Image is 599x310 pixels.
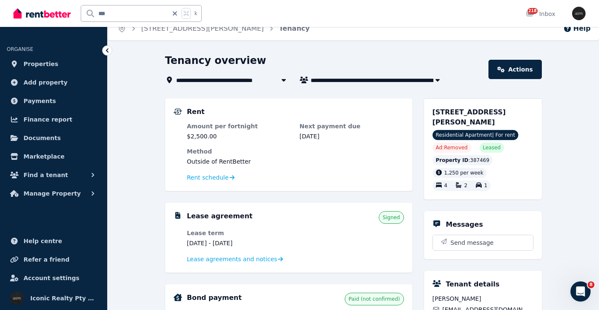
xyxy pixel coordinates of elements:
a: Payments [7,93,100,109]
dt: Lease term [187,229,291,237]
span: Signed [383,214,400,221]
dt: Next payment due [300,122,404,130]
span: 2 [464,183,467,189]
a: Actions [488,60,541,79]
a: Properties [7,56,100,72]
span: Send message [451,238,494,247]
span: Property ID [436,157,469,164]
dd: [DATE] [300,132,404,140]
dt: Method [187,147,404,156]
img: Iconic Realty Pty Ltd [572,7,586,20]
nav: Breadcrumb [108,17,320,40]
span: Add property [24,77,68,87]
span: Residential Apartment | For rent [433,130,519,140]
button: Send message [433,235,533,250]
span: 1,250 per week [444,170,483,176]
span: [STREET_ADDRESS][PERSON_NAME] [433,108,506,126]
a: Add property [7,74,100,91]
span: Payments [24,96,56,106]
a: Account settings [7,270,100,286]
a: Marketplace [7,148,100,165]
span: ORGANISE [7,46,33,52]
dd: [DATE] - [DATE] [187,239,291,247]
span: Lease agreements and notices [187,255,277,263]
span: Marketplace [24,151,64,162]
div: : 387469 [433,155,493,165]
div: Inbox [526,10,555,18]
iframe: Intercom live chat [570,281,591,302]
span: 218 [528,8,538,14]
h1: Tenancy overview [165,54,267,67]
img: Rental Payments [174,109,182,115]
img: Bond Details [174,294,182,301]
img: Iconic Realty Pty Ltd [10,291,24,305]
span: Help centre [24,236,62,246]
a: [STREET_ADDRESS][PERSON_NAME] [141,24,264,32]
span: 1 [484,183,488,189]
a: Rent schedule [187,173,235,182]
button: Help [563,24,591,34]
span: 4 [444,183,448,189]
a: Refer a friend [7,251,100,268]
span: Leased [483,144,501,151]
span: Documents [24,133,61,143]
span: Paid (not confirmed) [348,296,400,302]
a: Finance report [7,111,100,128]
span: Account settings [24,273,79,283]
span: Find a tenant [24,170,68,180]
span: Iconic Realty Pty Ltd [30,293,97,303]
span: [PERSON_NAME] [433,294,533,303]
h5: Lease agreement [187,211,253,221]
button: Find a tenant [7,167,100,183]
a: Tenancy [279,24,310,32]
button: Manage Property [7,185,100,202]
span: Ad: Removed [436,144,468,151]
dt: Amount per fortnight [187,122,291,130]
dd: $2,500.00 [187,132,291,140]
span: k [194,10,197,17]
span: Properties [24,59,58,69]
h5: Messages [446,220,483,230]
span: Rent schedule [187,173,229,182]
a: Lease agreements and notices [187,255,283,263]
a: Documents [7,130,100,146]
span: Finance report [24,114,72,125]
span: 8 [588,281,594,288]
span: Refer a friend [24,254,69,265]
h5: Bond payment [187,293,242,303]
a: Help centre [7,233,100,249]
span: Manage Property [24,188,81,199]
h5: Rent [187,107,205,117]
dd: Outside of RentBetter [187,157,404,166]
img: RentBetter [13,7,71,20]
h5: Tenant details [446,279,500,289]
